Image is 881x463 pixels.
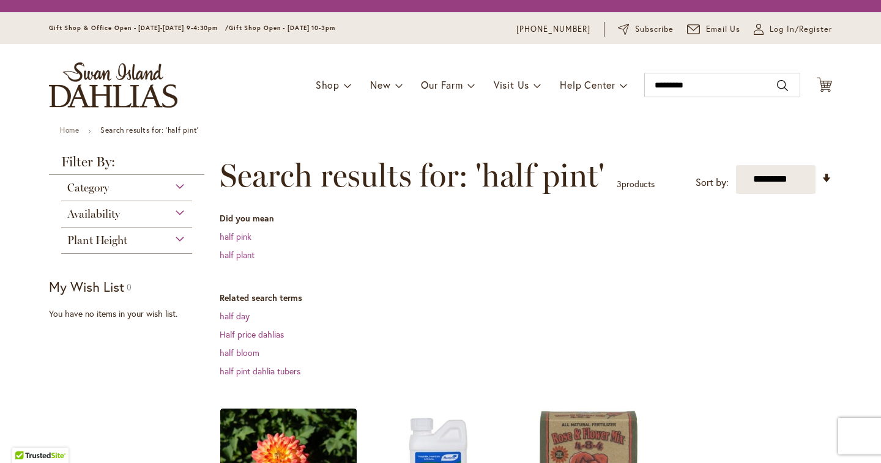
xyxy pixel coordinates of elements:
[229,24,335,32] span: Gift Shop Open - [DATE] 10-3pm
[9,420,43,454] iframe: Launch Accessibility Center
[60,125,79,135] a: Home
[100,125,199,135] strong: Search results for: 'half pint'
[494,78,529,91] span: Visit Us
[635,23,674,35] span: Subscribe
[220,328,284,340] a: Half price dahlias
[220,212,832,224] dt: Did you mean
[370,78,390,91] span: New
[754,23,832,35] a: Log In/Register
[49,62,177,108] a: store logo
[617,174,655,194] p: products
[696,171,729,194] label: Sort by:
[560,78,615,91] span: Help Center
[67,181,109,194] span: Category
[67,234,127,247] span: Plant Height
[618,23,674,35] a: Subscribe
[49,155,204,175] strong: Filter By:
[421,78,463,91] span: Our Farm
[706,23,741,35] span: Email Us
[220,347,259,358] a: half bloom
[49,278,124,295] strong: My Wish List
[49,24,229,32] span: Gift Shop & Office Open - [DATE]-[DATE] 9-4:30pm /
[49,308,212,320] div: You have no items in your wish list.
[67,207,120,221] span: Availability
[687,23,741,35] a: Email Us
[617,178,622,190] span: 3
[770,23,832,35] span: Log In/Register
[220,231,251,242] a: half pink
[220,365,300,377] a: half pint dahlia tubers
[777,76,788,95] button: Search
[220,292,832,304] dt: Related search terms
[220,249,255,261] a: half plant
[516,23,590,35] a: [PHONE_NUMBER]
[316,78,340,91] span: Shop
[220,157,604,194] span: Search results for: 'half pint'
[220,310,250,322] a: half day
